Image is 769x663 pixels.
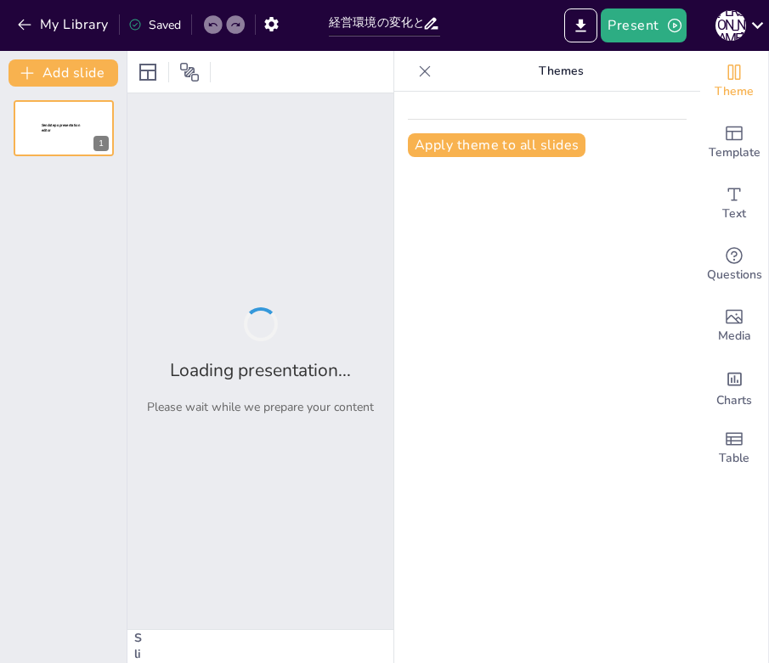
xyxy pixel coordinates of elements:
[601,8,686,42] button: Present
[716,391,752,410] span: Charts
[700,295,768,357] div: Add images, graphics, shapes or video
[700,234,768,295] div: Get real-time input from your audience
[715,10,746,41] div: [PERSON_NAME]
[329,11,422,36] input: Insert title
[715,8,746,42] button: [PERSON_NAME]
[709,143,761,162] span: Template
[438,51,683,92] p: Themes
[700,418,768,479] div: Add a table
[14,100,114,156] div: 1
[13,11,116,38] button: My Library
[93,136,109,151] div: 1
[128,17,181,33] div: Saved
[700,357,768,418] div: Add charts and graphs
[170,358,351,382] h2: Loading presentation...
[408,133,585,157] button: Apply theme to all slides
[147,399,374,415] p: Please wait while we prepare your content
[134,59,161,86] div: Layout
[42,123,80,132] span: Sendsteps presentation editor
[718,327,751,346] span: Media
[719,449,749,468] span: Table
[179,62,200,82] span: Position
[700,173,768,234] div: Add text boxes
[700,112,768,173] div: Add ready made slides
[564,8,597,42] button: Export to PowerPoint
[8,59,118,87] button: Add slide
[722,205,746,223] span: Text
[715,82,754,101] span: Theme
[707,266,762,284] span: Questions
[700,51,768,112] div: Change the overall theme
